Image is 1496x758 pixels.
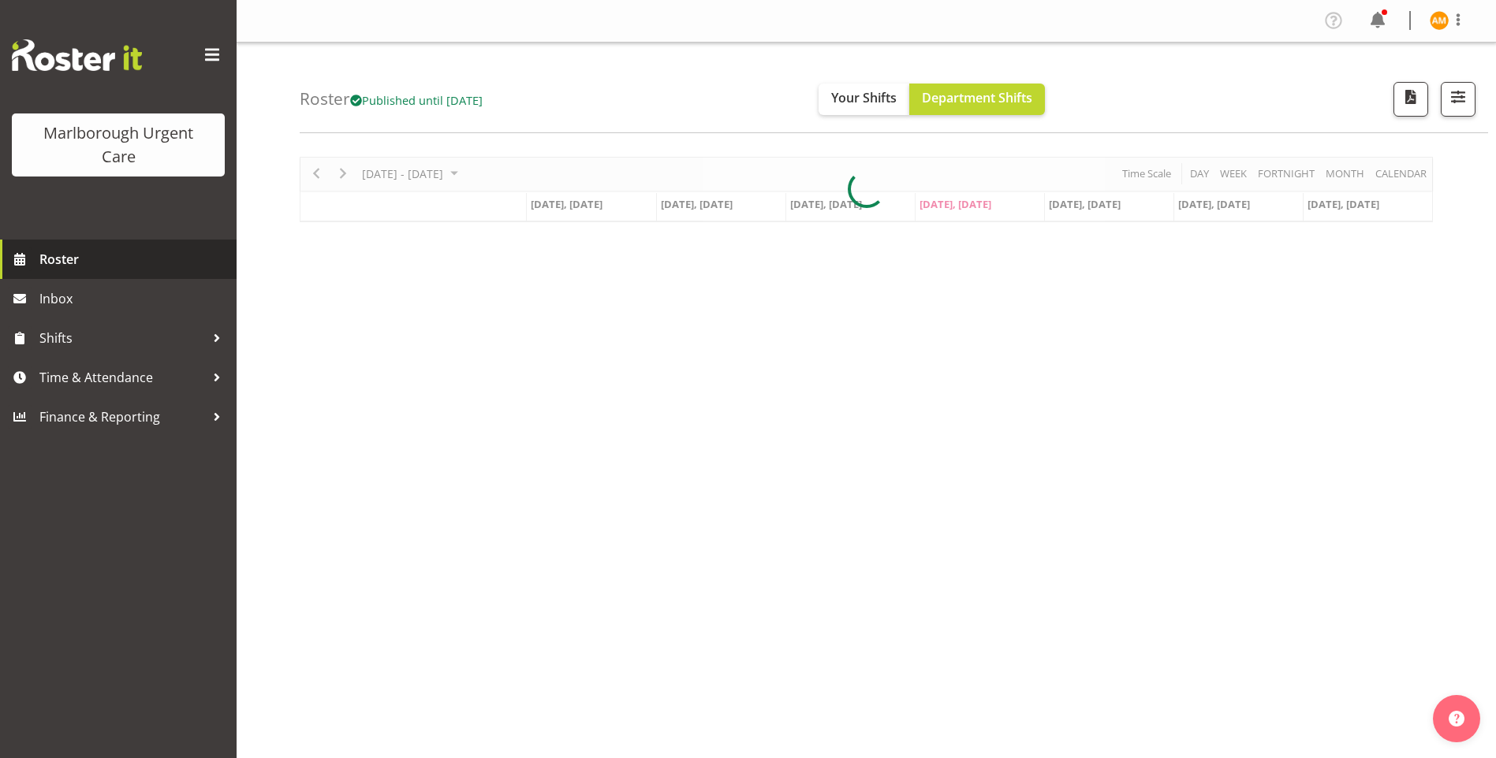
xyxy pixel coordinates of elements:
[922,89,1032,106] span: Department Shifts
[1441,82,1475,117] button: Filter Shifts
[39,366,205,389] span: Time & Attendance
[300,90,483,108] h4: Roster
[39,287,229,310] span: Inbox
[819,84,909,115] button: Your Shifts
[1430,11,1449,30] img: alexandra-madigan11823.jpg
[12,39,142,71] img: Rosterit website logo
[350,92,483,108] span: Published until [DATE]
[39,326,205,350] span: Shifts
[39,405,205,429] span: Finance & Reporting
[831,89,897,106] span: Your Shifts
[909,84,1045,115] button: Department Shifts
[28,121,209,169] div: Marlborough Urgent Care
[1449,711,1464,726] img: help-xxl-2.png
[39,247,229,271] span: Roster
[1393,82,1428,117] button: Download a PDF of the roster according to the set date range.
